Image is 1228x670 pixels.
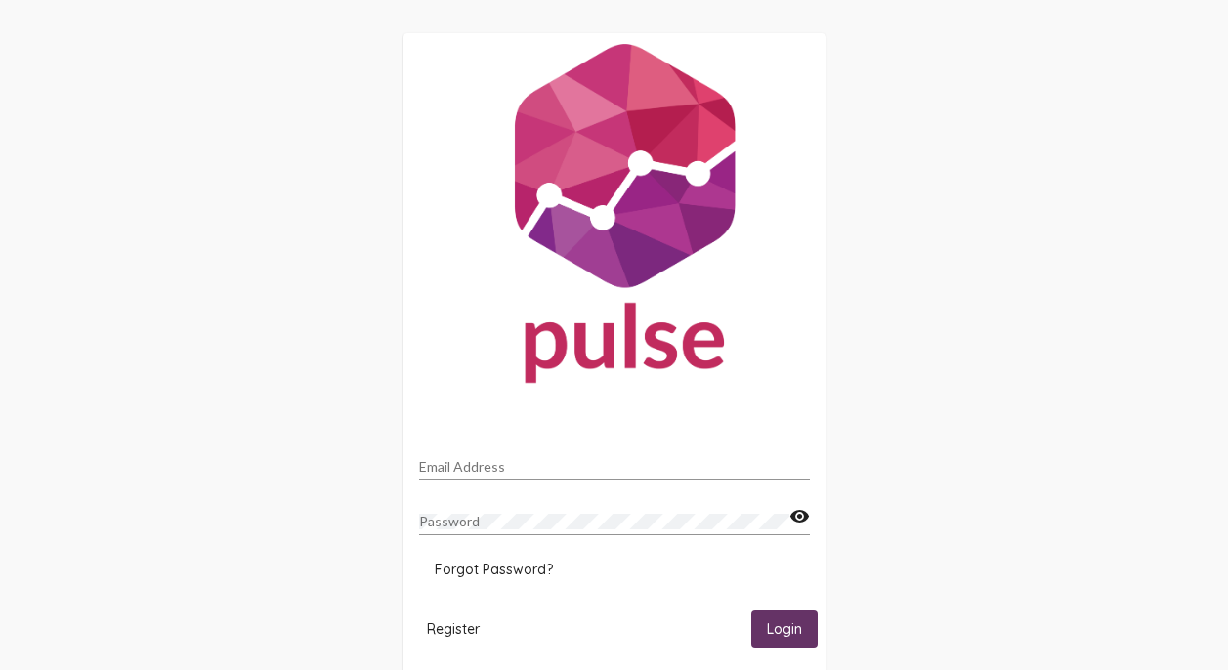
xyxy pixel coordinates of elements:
img: Pulse For Good Logo [403,33,826,402]
button: Forgot Password? [419,552,569,587]
button: Login [751,610,818,647]
mat-icon: visibility [789,505,810,528]
span: Register [427,620,480,638]
button: Register [411,610,495,647]
span: Forgot Password? [435,561,553,578]
span: Login [767,621,802,639]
